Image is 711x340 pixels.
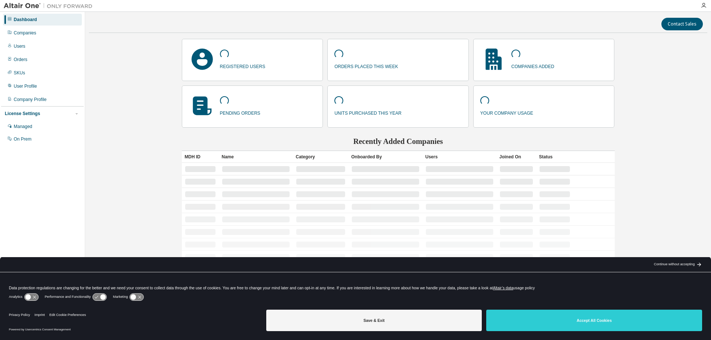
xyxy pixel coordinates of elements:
div: Managed [14,124,32,129]
div: SKUs [14,70,25,76]
div: On Prem [14,136,31,142]
p: registered users [220,61,266,70]
div: Category [296,151,346,163]
div: Orders [14,57,27,63]
div: Company Profile [14,97,47,102]
button: Contact Sales [661,18,703,30]
div: Users [14,43,25,49]
div: Onboarded By [351,151,420,163]
p: orders placed this week [334,61,398,70]
div: Status [539,151,570,163]
div: Name [222,151,290,163]
div: Joined On [500,151,533,163]
p: your company usage [480,108,533,117]
h2: Recently Added Companies [182,137,615,146]
div: Users [425,151,494,163]
p: pending orders [220,108,260,117]
div: License Settings [5,111,40,117]
div: Dashboard [14,17,37,23]
p: units purchased this year [334,108,401,117]
div: Companies [14,30,36,36]
div: MDH ID [185,151,216,163]
p: companies added [511,61,554,70]
div: User Profile [14,83,37,89]
img: Altair One [4,2,96,10]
